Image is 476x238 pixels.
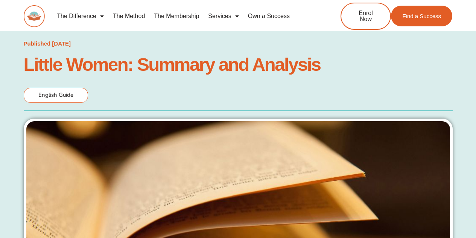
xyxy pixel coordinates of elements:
span: English Guide [38,91,73,99]
span: Enrol Now [353,10,379,22]
h1: Little Women: Summary and Analysis [24,56,453,73]
a: The Difference [52,8,108,25]
span: Published [24,40,51,47]
a: Own a Success [243,8,294,25]
a: The Membership [149,8,204,25]
time: [DATE] [52,40,71,47]
a: Services [204,8,243,25]
a: Find a Success [391,6,452,26]
nav: Menu [52,8,316,25]
a: Published [DATE] [24,38,71,49]
span: Find a Success [402,13,441,19]
a: The Method [108,8,149,25]
a: Enrol Now [341,3,391,30]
